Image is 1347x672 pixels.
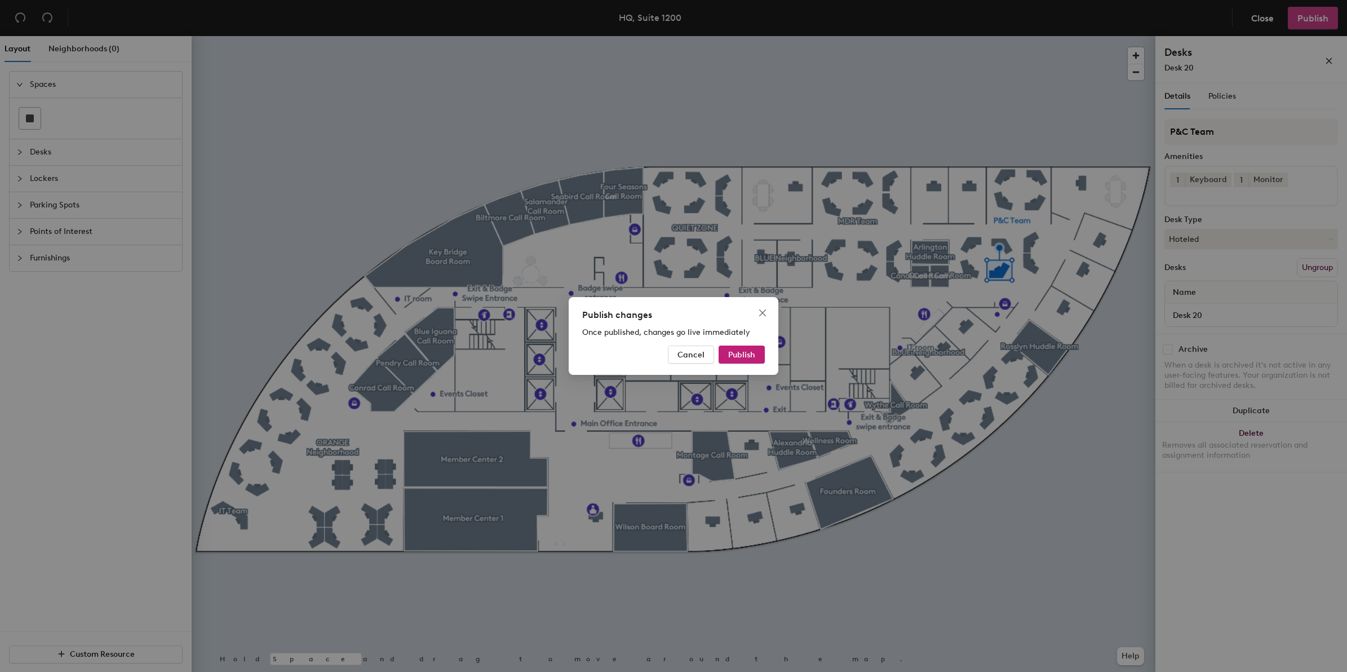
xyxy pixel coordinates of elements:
span: Close [754,308,772,317]
span: Cancel [677,350,704,360]
button: Cancel [668,346,714,364]
span: close [758,308,767,317]
button: Publish [719,346,765,364]
div: Publish changes [582,308,765,322]
span: Once published, changes go live immediately [582,328,750,337]
button: Close [754,304,772,322]
span: Publish [728,350,755,360]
